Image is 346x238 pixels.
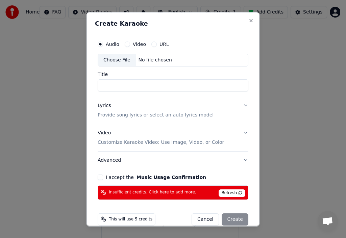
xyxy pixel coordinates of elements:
button: Advanced [98,151,248,169]
p: Provide song lyrics or select an auto lyrics model [98,111,214,118]
button: VideoCustomize Karaoke Video: Use Image, Video, or Color [98,124,248,151]
button: Cancel [192,213,219,225]
div: No file chosen [136,56,175,63]
button: I accept the [137,175,206,179]
label: I accept the [106,175,206,179]
label: URL [159,42,169,46]
div: Choose File [98,54,136,66]
span: This will use 5 credits [109,216,152,222]
label: Audio [106,42,119,46]
button: LyricsProvide song lyrics or select an auto lyrics model [98,97,248,124]
label: Video [133,42,146,46]
label: Title [98,72,248,76]
p: Customize Karaoke Video: Use Image, Video, or Color [98,139,224,146]
div: Video [98,129,224,146]
span: Insufficient credits. Click here to add more. [109,190,196,195]
span: Refresh [219,189,245,196]
h2: Create Karaoke [95,20,251,26]
div: Lyrics [98,102,111,109]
